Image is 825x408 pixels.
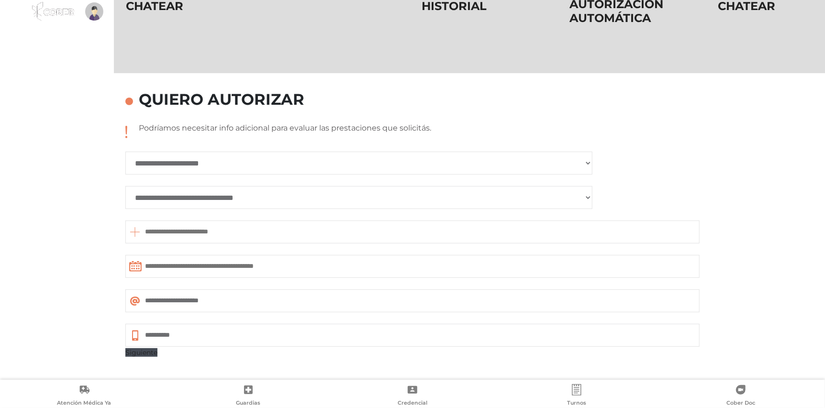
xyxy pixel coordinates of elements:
span: Credencial [398,399,427,408]
a: Turnos [495,384,659,408]
span: Cober Doc [726,399,755,408]
a: Guardias [166,384,330,408]
a: Credencial [330,384,494,408]
img: Cober_menu-lines-white.svg [11,6,23,18]
span: Turnos [567,399,586,408]
a: Cober Doc [659,384,823,408]
p: Podríamos necesitar info adicional para evaluar las prestaciones que solicitás. [139,124,431,132]
h4: Quiero autorizar [139,90,304,109]
a: Atención Médica Ya [2,384,166,408]
span: Atención Médica Ya [57,399,111,408]
span: Guardias [236,399,260,408]
img: profile-placeholder.svg [85,2,103,21]
a: Siguiente [125,348,157,357]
